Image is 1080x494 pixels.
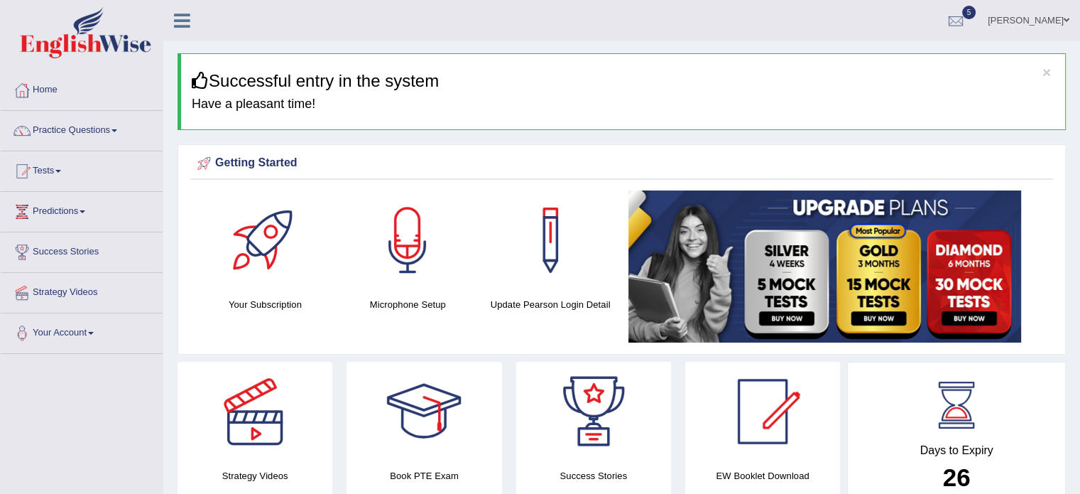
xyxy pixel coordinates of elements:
[344,297,472,312] h4: Microphone Setup
[1042,65,1051,80] button: ×
[1,313,163,349] a: Your Account
[516,468,671,483] h4: Success Stories
[1,111,163,146] a: Practice Questions
[178,468,332,483] h4: Strategy Videos
[943,463,971,491] b: 26
[201,297,329,312] h4: Your Subscription
[962,6,976,19] span: 5
[1,232,163,268] a: Success Stories
[628,190,1021,343] img: small5.jpg
[1,70,163,106] a: Home
[1,151,163,187] a: Tests
[863,444,1049,457] h4: Days to Expiry
[347,468,501,483] h4: Book PTE Exam
[685,468,840,483] h4: EW Booklet Download
[486,297,615,312] h4: Update Pearson Login Detail
[1,273,163,308] a: Strategy Videos
[1,192,163,227] a: Predictions
[194,153,1049,174] div: Getting Started
[192,97,1054,112] h4: Have a pleasant time!
[192,72,1054,90] h3: Successful entry in the system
